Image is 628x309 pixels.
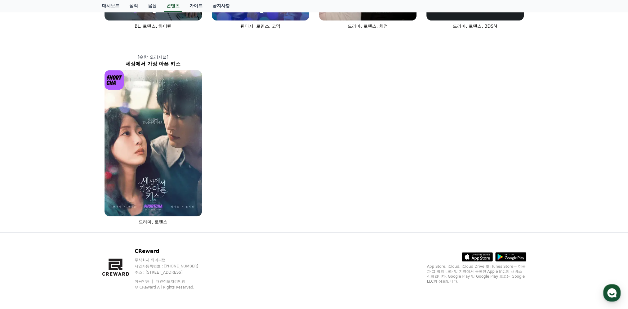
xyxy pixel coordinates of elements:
h2: 세상에서 가장 아픈 키스 [100,60,207,68]
img: 세상에서 가장 아픈 키스 [105,70,202,216]
p: © CReward All Rights Reserved. [135,285,210,290]
a: 이용약관 [135,279,154,284]
span: 드라마, 로맨스 [139,219,167,224]
a: [숏챠 오리지널] 세상에서 가장 아픈 키스 세상에서 가장 아픈 키스 [object Object] Logo 드라마, 로맨스 [100,49,207,230]
a: 개인정보처리방침 [156,279,185,284]
span: 홈 [20,206,23,211]
p: 사업자등록번호 : [PHONE_NUMBER] [135,264,210,269]
span: 드라마, 로맨스, BDSM [453,24,497,29]
a: 설정 [80,197,119,212]
span: 대화 [57,206,64,211]
span: BL, 로맨스, 하이틴 [135,24,171,29]
p: 주소 : [STREET_ADDRESS] [135,270,210,275]
span: 설정 [96,206,103,211]
p: CReward [135,248,210,255]
p: [숏챠 오리지널] [100,54,207,60]
p: 주식회사 와이피랩 [135,257,210,262]
p: App Store, iCloud, iCloud Drive 및 iTunes Store는 미국과 그 밖의 나라 및 지역에서 등록된 Apple Inc.의 서비스 상표입니다. Goo... [427,264,526,284]
a: 홈 [2,197,41,212]
span: 드라마, 로맨스, 치정 [348,24,388,29]
a: 대화 [41,197,80,212]
span: 판타지, 로맨스, 코믹 [240,24,281,29]
img: [object Object] Logo [105,70,124,90]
